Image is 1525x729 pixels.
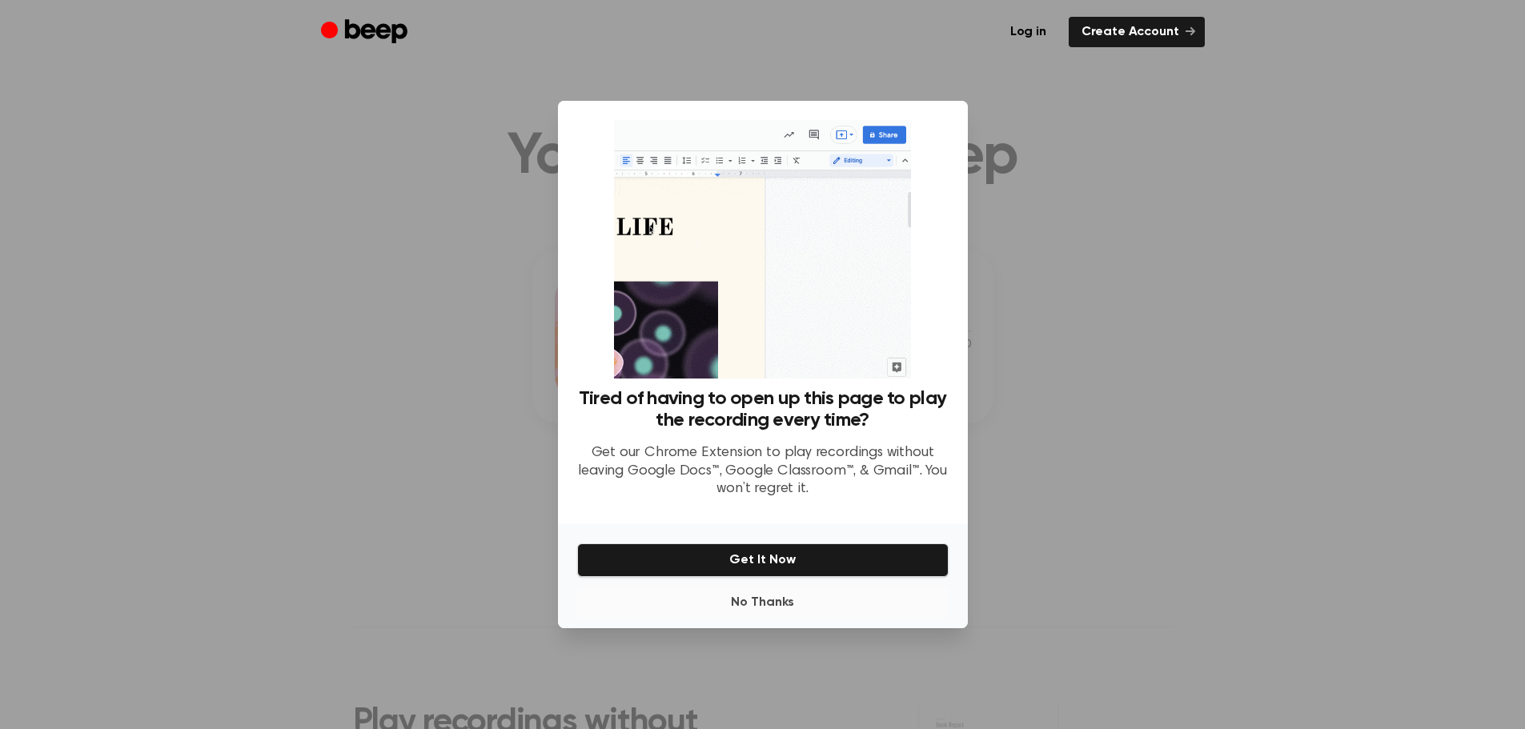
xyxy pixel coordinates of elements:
a: Beep [321,17,411,48]
button: Get It Now [577,543,949,577]
p: Get our Chrome Extension to play recordings without leaving Google Docs™, Google Classroom™, & Gm... [577,444,949,499]
button: No Thanks [577,587,949,619]
a: Create Account [1069,17,1205,47]
a: Log in [997,17,1059,47]
h3: Tired of having to open up this page to play the recording every time? [577,388,949,431]
img: Beep extension in action [614,120,911,379]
